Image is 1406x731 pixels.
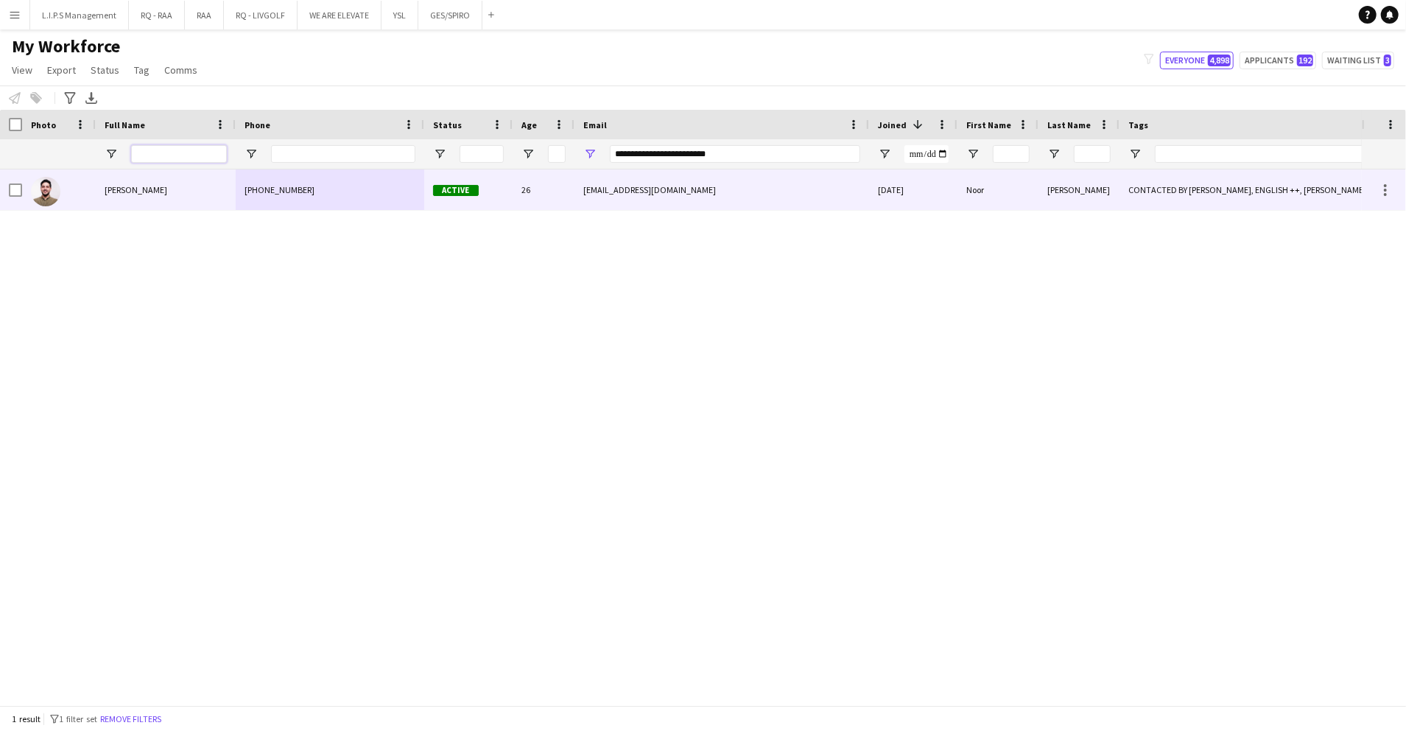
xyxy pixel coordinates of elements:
[1297,55,1313,66] span: 192
[433,185,479,196] span: Active
[47,63,76,77] span: Export
[134,63,150,77] span: Tag
[158,60,203,80] a: Comms
[59,713,97,724] span: 1 filter set
[1038,169,1119,210] div: [PERSON_NAME]
[574,169,869,210] div: [EMAIL_ADDRESS][DOMAIN_NAME]
[236,169,424,210] div: [PHONE_NUMBER]
[164,63,197,77] span: Comms
[583,147,597,161] button: Open Filter Menu
[957,169,1038,210] div: Noor
[610,145,860,163] input: Email Filter Input
[966,147,980,161] button: Open Filter Menu
[583,119,607,130] span: Email
[105,119,145,130] span: Full Name
[1047,147,1061,161] button: Open Filter Menu
[105,184,167,195] span: [PERSON_NAME]
[41,60,82,80] a: Export
[61,89,79,107] app-action-btn: Advanced filters
[271,145,415,163] input: Phone Filter Input
[1208,55,1231,66] span: 4,898
[904,145,949,163] input: Joined Filter Input
[460,145,504,163] input: Status Filter Input
[128,60,155,80] a: Tag
[966,119,1011,130] span: First Name
[513,169,574,210] div: 26
[418,1,482,29] button: GES/SPIRO
[245,119,270,130] span: Phone
[1240,52,1316,69] button: Applicants192
[1128,147,1142,161] button: Open Filter Menu
[1128,119,1148,130] span: Tags
[433,119,462,130] span: Status
[31,177,60,206] img: Noor Elhusseiny
[1160,52,1234,69] button: Everyone4,898
[1322,52,1394,69] button: Waiting list3
[185,1,224,29] button: RAA
[12,63,32,77] span: View
[521,147,535,161] button: Open Filter Menu
[131,145,227,163] input: Full Name Filter Input
[869,169,957,210] div: [DATE]
[12,35,120,57] span: My Workforce
[91,63,119,77] span: Status
[1074,145,1111,163] input: Last Name Filter Input
[298,1,382,29] button: WE ARE ELEVATE
[129,1,185,29] button: RQ - RAA
[31,119,56,130] span: Photo
[30,1,129,29] button: L.I.P.S Management
[878,147,891,161] button: Open Filter Menu
[6,60,38,80] a: View
[245,147,258,161] button: Open Filter Menu
[521,119,537,130] span: Age
[224,1,298,29] button: RQ - LIVGOLF
[433,147,446,161] button: Open Filter Menu
[878,119,907,130] span: Joined
[1384,55,1391,66] span: 3
[97,711,164,727] button: Remove filters
[82,89,100,107] app-action-btn: Export XLSX
[85,60,125,80] a: Status
[382,1,418,29] button: YSL
[548,145,566,163] input: Age Filter Input
[105,147,118,161] button: Open Filter Menu
[993,145,1030,163] input: First Name Filter Input
[1047,119,1091,130] span: Last Name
